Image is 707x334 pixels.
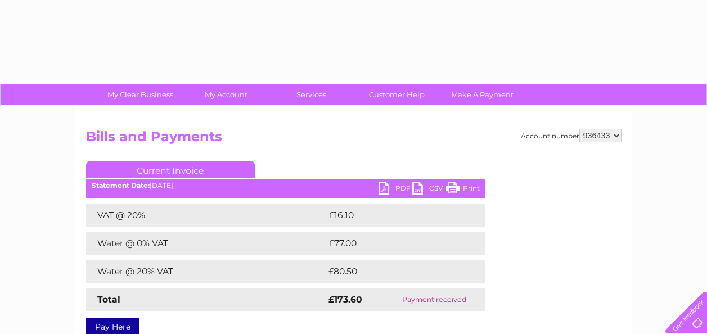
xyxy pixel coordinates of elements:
[97,294,120,305] strong: Total
[326,260,463,283] td: £80.50
[92,181,150,189] b: Statement Date:
[350,84,443,105] a: Customer Help
[86,129,622,150] h2: Bills and Payments
[379,182,412,198] a: PDF
[326,232,462,255] td: £77.00
[328,294,362,305] strong: £173.60
[86,182,485,189] div: [DATE]
[265,84,358,105] a: Services
[86,260,326,283] td: Water @ 20% VAT
[326,204,461,227] td: £16.10
[436,84,529,105] a: Make A Payment
[383,288,485,311] td: Payment received
[94,84,187,105] a: My Clear Business
[446,182,480,198] a: Print
[179,84,272,105] a: My Account
[521,129,622,142] div: Account number
[412,182,446,198] a: CSV
[86,204,326,227] td: VAT @ 20%
[86,161,255,178] a: Current Invoice
[86,232,326,255] td: Water @ 0% VAT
